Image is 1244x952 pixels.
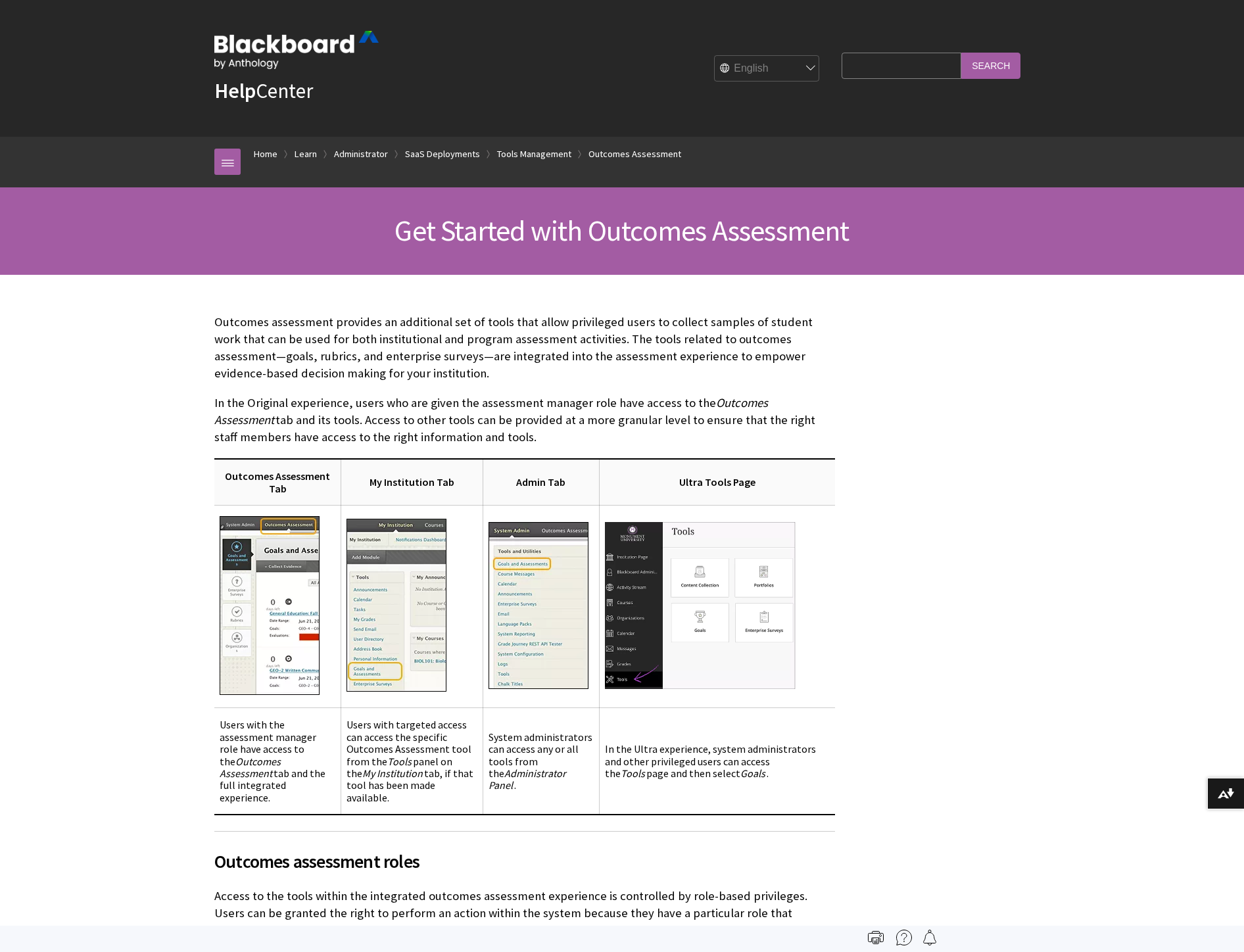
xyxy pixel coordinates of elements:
a: HelpCenter [214,78,313,104]
span: Outcomes Assessment [220,755,281,780]
img: More help [896,930,912,945]
td: Users with the assessment manager role have access to the tab and the full integrated experience. [214,708,341,815]
td: Users with targeted access can access the specific Outcomes Assessment tool from the panel on the... [341,708,483,815]
a: Home [254,146,277,162]
span: Goals [740,767,765,780]
select: Site Language Selector [715,56,820,82]
span: Tools [621,767,645,780]
img: Print [868,930,884,945]
strong: Help [214,78,256,104]
span: Tools [387,755,412,768]
span: Administrator Panel [489,767,566,792]
a: Learn [295,146,317,162]
a: Outcomes Assessment [588,146,681,162]
span: Ultra Tools Page [679,475,755,488]
th: Outcomes Assessment Tab [214,459,341,505]
a: SaaS Deployments [405,146,480,162]
span: Get Started with Outcomes Assessment [395,212,849,249]
span: In the Ultra experience, system administrators and other privileged users can access the [605,742,816,780]
p: Access to the tools within the integrated outcomes assessment experience is controlled by role-ba... [214,888,835,940]
p: In the Original experience, users who are given the assessment manager role have access to the ta... [214,394,835,446]
th: Admin Tab [483,459,599,505]
a: Tools Management [497,146,571,162]
img: Blackboard by Anthology [214,31,379,69]
span: page and then select [646,767,740,780]
span: . [767,767,769,780]
input: Search [961,53,1020,78]
img: Follow this page [922,930,938,945]
td: System administrators can access any or all tools from the . [483,708,599,815]
a: Administrator [334,146,388,162]
th: My Institution Tab [341,459,483,505]
p: Outcomes assessment provides an additional set of tools that allow privileged users to collect sa... [214,314,835,383]
span: Outcomes assessment roles [214,847,835,875]
span: My Institution [362,767,423,780]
